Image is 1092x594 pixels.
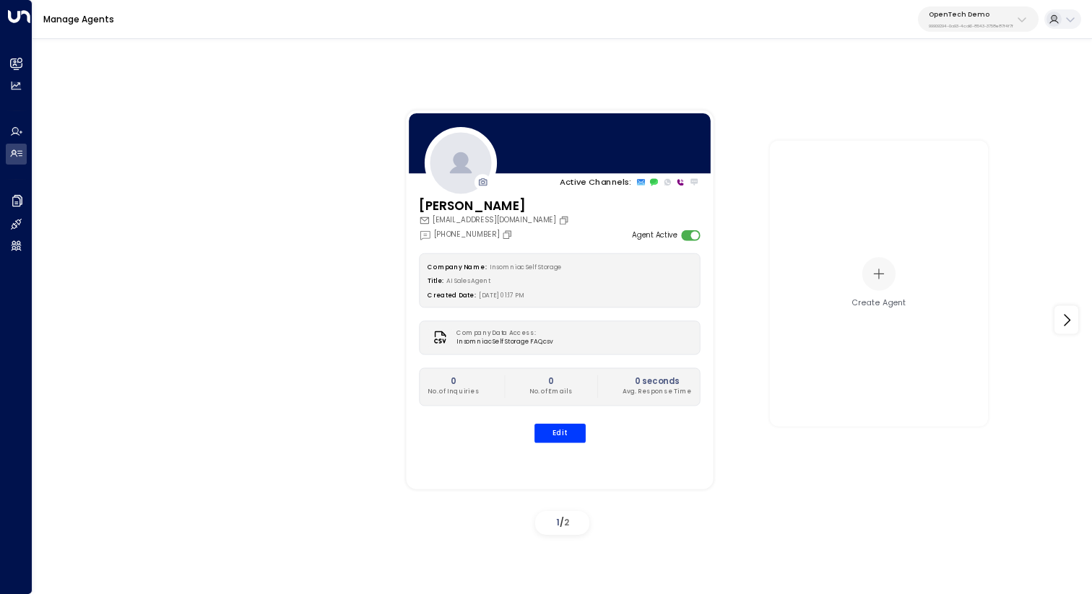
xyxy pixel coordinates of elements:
h2: 0 seconds [623,375,691,388]
label: Agent Active [632,230,677,240]
div: Create Agent [852,297,906,309]
label: Company Name: [428,263,486,271]
button: Copy [501,229,515,240]
p: No. of Emails [529,388,572,397]
p: Active Channels: [560,176,631,188]
span: Insomniac Self Storage FAQ.csv [456,338,552,347]
label: Title: [428,277,443,285]
p: OpenTech Demo [929,10,1013,19]
span: Insomniac Self Storage [489,263,561,271]
p: Avg. Response Time [623,388,691,397]
p: 99909294-0a93-4cd6-8543-3758e87f4f7f [929,23,1013,29]
label: Company Data Access: [456,328,547,338]
a: Manage Agents [43,13,114,25]
span: AI Sales Agent [446,277,490,285]
button: OpenTech Demo99909294-0a93-4cd6-8543-3758e87f4f7f [918,6,1039,32]
span: 1 [556,516,560,528]
span: 2 [564,516,569,528]
div: [PHONE_NUMBER] [419,228,515,240]
p: No. of Inquiries [428,388,479,397]
button: Copy [558,215,572,226]
h2: 0 [428,375,479,388]
h3: [PERSON_NAME] [419,196,572,215]
button: Edit [534,424,585,442]
h2: 0 [529,375,572,388]
span: [DATE] 01:17 PM [478,292,524,300]
div: / [535,511,589,535]
label: Created Date: [428,292,475,300]
div: [EMAIL_ADDRESS][DOMAIN_NAME] [419,215,572,226]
